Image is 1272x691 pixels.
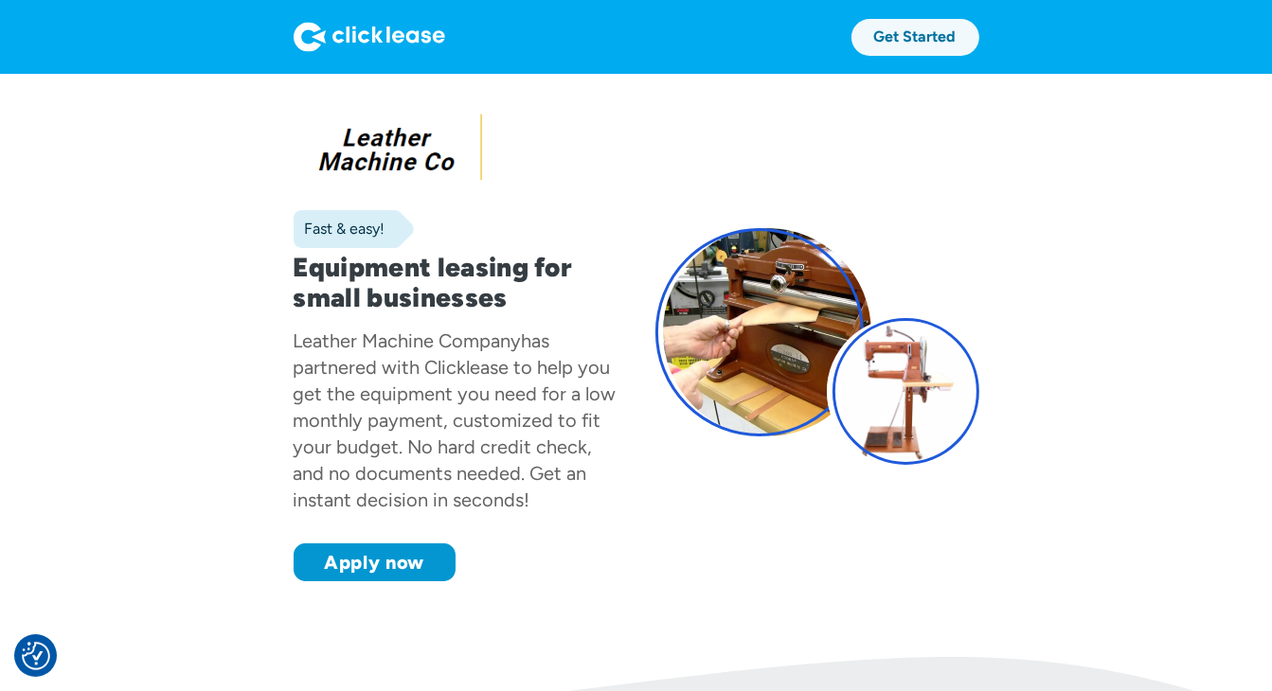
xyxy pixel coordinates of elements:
button: Consent Preferences [22,642,50,670]
a: Get Started [851,19,979,56]
img: Revisit consent button [22,642,50,670]
div: has partnered with Clicklease to help you get the equipment you need for a low monthly payment, c... [294,329,617,511]
div: Leather Machine Company [294,329,522,352]
div: Fast & easy! [294,220,385,239]
a: Apply now [294,543,456,581]
img: Logo [294,22,445,52]
h1: Equipment leasing for small businesses [294,252,618,312]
